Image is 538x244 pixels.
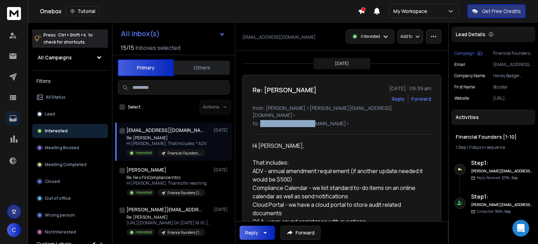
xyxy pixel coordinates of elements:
h1: Financial Founders [1-10] [456,133,531,140]
p: Wrong person [45,212,75,218]
h1: All Inbox(s) [121,30,160,37]
button: Campaign [454,51,482,56]
h6: [PERSON_NAME][EMAIL_ADDRESS][DOMAIN_NAME] [471,169,532,174]
p: Out of office [45,196,71,201]
p: Email [454,62,465,67]
p: from: [PERSON_NAME] <[PERSON_NAME][EMAIL_ADDRESS][DOMAIN_NAME]> [253,105,431,119]
div: Activities [451,110,535,125]
button: Reply [392,95,405,103]
button: Others [174,60,230,75]
h1: All Campaigns [38,54,72,61]
p: Meeting Completed [45,162,87,167]
p: Interested [136,230,152,235]
p: Finance Founders [1-10] [167,230,201,235]
button: Interested [32,124,108,138]
button: Forward [281,226,320,240]
p: to: <[EMAIL_ADDRESS][DOMAIN_NAME]> [253,120,431,127]
p: Company Name [454,73,485,79]
h1: [PERSON_NAME][EMAIL_ADDRESS][DOMAIN_NAME] [126,206,204,213]
p: Lead [45,111,55,117]
span: 11 days in sequence [469,144,505,150]
div: Hi [PERSON_NAME], [253,141,426,150]
button: All Inbox(s) [115,27,231,41]
p: Lead Details [456,31,485,38]
p: Add to [400,34,412,39]
p: Interested [136,190,152,195]
button: Meeting Completed [32,158,108,172]
button: Reply [240,226,275,240]
p: [EMAIL_ADDRESS][DOMAIN_NAME] [242,34,316,40]
button: Closed [32,174,108,189]
h6: [PERSON_NAME][EMAIL_ADDRESS][DOMAIN_NAME] [471,202,532,207]
p: Finance Founders [1-10] [167,190,201,196]
p: Hi [PERSON_NAME], Thanks for reaching [126,180,207,186]
button: Primary [118,59,174,76]
h6: Step 1 : [471,159,532,167]
h3: Filters [32,76,108,86]
p: Re: [PERSON_NAME] [126,135,207,141]
div: | [456,145,531,150]
button: Get Free Credits [467,4,526,18]
p: Interested [45,128,68,134]
p: Re: [PERSON_NAME] [126,215,211,220]
p: [URL][DOMAIN_NAME] [493,95,532,101]
button: Not Interested [32,225,108,239]
p: [URL][DOMAIN_NAME] On [DATE] 16:01, [PERSON_NAME] [126,220,211,226]
h3: Inboxes selected [136,44,180,52]
p: First Name [454,84,475,90]
div: Reply [245,229,258,236]
button: All Status [32,90,108,104]
p: Campaign [454,51,475,56]
p: [DATE] [214,207,229,212]
h1: [EMAIL_ADDRESS][DOMAIN_NAME] [126,127,204,134]
h1: Re: [PERSON_NAME] [253,85,317,95]
label: Select [128,104,140,110]
p: Bozidar [493,84,532,90]
button: Meeting Booked [32,141,108,155]
p: Re: Fei x FinCompliance Intro [126,175,207,180]
p: Financial Founders [1-10] [493,51,532,56]
li: Compliance Calendar - we list standard to-do items on an online calendar as well as send notifica... [253,184,426,200]
button: Wrong person [32,208,108,222]
p: All Status [46,94,65,100]
span: 16th, Sep [495,209,511,214]
p: Closed [45,179,60,184]
p: [DATE] [214,167,229,173]
p: Hi [PERSON_NAME], That includes: * ADV [126,141,207,146]
button: Lead [32,107,108,121]
div: Onebox [40,6,358,16]
p: [EMAIL_ADDRESS][DOMAIN_NAME] [493,62,532,67]
p: Meeting Booked [45,145,79,151]
span: Ctrl + Shift + k [57,31,87,39]
div: Forward [411,95,431,103]
span: 27th, Sep [502,175,518,180]
p: Not Interested [45,229,76,235]
span: 15 / 15 [121,44,134,52]
button: All Campaigns [32,51,108,65]
p: [DATE] : 09:39 am [389,85,431,92]
button: C [7,223,21,237]
p: My Workspace [393,8,430,15]
p: Honey Badger Advisors [493,73,532,79]
p: [DATE] [214,127,229,133]
p: Interested [361,34,380,39]
button: Tutorial [66,6,100,16]
li: Cloud Portal - we have a cloud portal to store audit related documents [253,200,426,217]
div: Open Intercom Messenger [512,220,529,237]
p: Get Free Credits [482,8,521,15]
p: Contacted [477,209,511,214]
p: website [454,95,469,101]
h6: Step 1 : [471,192,532,201]
p: Reply Received [477,175,518,180]
span: 1 Step [456,144,466,150]
p: Financial Founders [1-10] [167,151,201,156]
button: Out of office [32,191,108,205]
p: [DATE] [335,61,349,66]
li: ADV - annual amendment requirement (if another update needed it would be $500) [253,167,426,184]
div: That includes: [253,158,426,167]
p: Press to check for shortcuts. [43,32,93,46]
li: Q&A - year-round assistance with questions [253,217,426,226]
h1: [PERSON_NAME] [126,166,166,173]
